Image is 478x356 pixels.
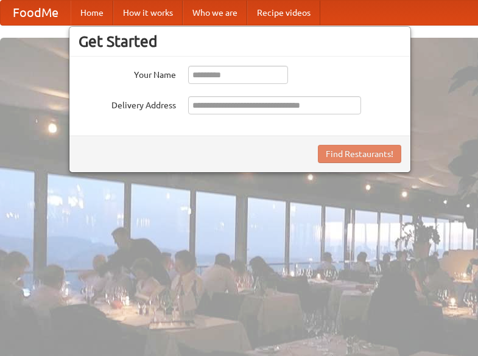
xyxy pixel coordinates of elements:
[79,32,401,51] h3: Get Started
[183,1,247,25] a: Who we are
[79,66,176,81] label: Your Name
[71,1,113,25] a: Home
[79,96,176,111] label: Delivery Address
[1,1,71,25] a: FoodMe
[113,1,183,25] a: How it works
[318,145,401,163] button: Find Restaurants!
[247,1,320,25] a: Recipe videos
